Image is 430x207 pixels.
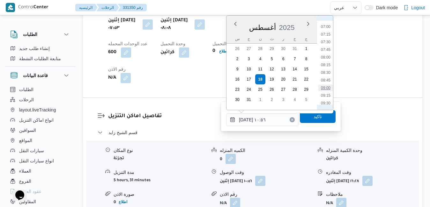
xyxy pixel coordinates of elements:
button: الطلبات [8,84,73,95]
input: Press the down key to enter a popover containing a calendar. Press the escape key to close the po... [226,113,299,126]
span: متابعة الطلبات النشطة [19,55,61,62]
div: day-18 [255,74,265,84]
b: 0 [114,200,116,205]
b: 5 hours, 31 minutes [114,178,151,183]
div: day-25 [255,84,265,95]
div: day-28 [255,44,265,54]
div: day-28 [290,84,300,95]
button: Previous Month [233,21,238,26]
div: day-3 [244,54,254,64]
b: كراتين [160,49,174,56]
span: العملاء [19,167,31,175]
div: Button. Open the year selector. 2025 is currently selected. [279,23,295,32]
div: day-15 [301,64,311,74]
div: day-23 [232,84,242,95]
div: day-31 [244,95,254,105]
li: 08:00 [318,54,333,61]
button: اطلاع [116,198,130,206]
li: 08:15 [318,62,333,68]
div: day-29 [267,44,277,54]
div: day-16 [232,74,242,84]
div: day-22 [301,74,311,84]
span: قسم الشيخ زايد [108,129,137,136]
div: day-10 [244,64,254,74]
button: الطلبات [10,31,70,38]
div: day-5 [301,95,311,105]
div: ث [267,34,277,43]
div: day-4 [255,54,265,64]
button: تاكيد [300,110,336,123]
button: عقود العملاء [8,186,73,196]
div: الطلبات [5,43,75,66]
div: ر [278,34,288,43]
button: 331350 رقم [118,4,147,11]
span: الفروع [19,177,31,185]
div: day-5 [267,54,277,64]
div: ملاحظات [326,191,419,198]
li: 09:00 [318,85,333,91]
h3: الطلبات [23,31,37,38]
div: day-13 [278,64,288,74]
div: day-27 [244,44,254,54]
button: Logout [401,1,427,14]
div: day-20 [278,74,288,84]
button: قاعدة البيانات [10,72,70,79]
div: ح [244,34,254,43]
div: وحدة الكمية المنزله [326,147,419,154]
h3: قاعدة البيانات [23,72,48,79]
b: 600 [108,49,116,56]
span: وحدة التحميل [160,41,185,46]
div: day-3 [278,95,288,105]
button: الرحلات [8,95,73,105]
span: تاكيد [314,113,322,120]
li: 08:30 [318,69,333,76]
b: Center [33,5,48,10]
span: Logout [411,4,425,11]
button: layout.liveTracking [8,105,73,115]
div: day-31 [290,44,300,54]
span: عقود العملاء [19,188,41,195]
div: ج [301,34,311,43]
b: N/A [108,74,116,82]
div: Button. Open the month selector. أغسطس is currently selected. [249,23,276,32]
div: خ [290,34,300,43]
div: صورة الاذن [114,191,206,198]
li: 09:15 [318,92,333,99]
button: Clear input [290,117,295,122]
span: رقم الاذن [108,67,126,72]
span: سيارات النقل [19,147,44,154]
div: day-7 [290,54,300,64]
span: مرفقات نقطة التحميل [212,41,254,46]
div: الكميه المنزله [220,147,313,154]
span: المقاولين [19,198,36,205]
li: 07:30 [318,39,333,45]
div: رقم الاذن [220,191,313,198]
b: 0 [212,47,215,55]
div: day-24 [244,84,254,95]
div: day-2 [267,95,277,105]
h3: تفاصيل اماكن التنزيل [108,112,408,121]
img: X8yXhbKr1z7QwAAAABJRU5ErkJggg== [6,3,15,12]
iframe: chat widget [6,182,27,201]
div: day-2 [232,54,242,64]
div: day-8 [301,54,311,64]
div: day-19 [267,74,277,84]
div: day-6 [278,54,288,64]
li: 08:45 [318,77,333,83]
b: إثنين [DATE] ٠٧:٥٣ [108,17,138,32]
span: إنشاء طلب جديد [19,45,50,52]
div: day-14 [290,64,300,74]
div: day-4 [290,95,300,105]
span: 2025 [279,24,295,32]
div: نوع المكان [114,147,206,154]
b: إثنين [DATE] ١٦:٢٨ [326,179,359,184]
span: انواع سيارات النقل [19,157,54,165]
li: 07:45 [318,46,333,53]
div: day-17 [244,74,254,84]
button: المواقع [8,135,73,146]
div: day-30 [232,95,242,105]
div: day-12 [267,64,277,74]
b: تجزئة [114,156,124,161]
b: 0 [220,157,222,162]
